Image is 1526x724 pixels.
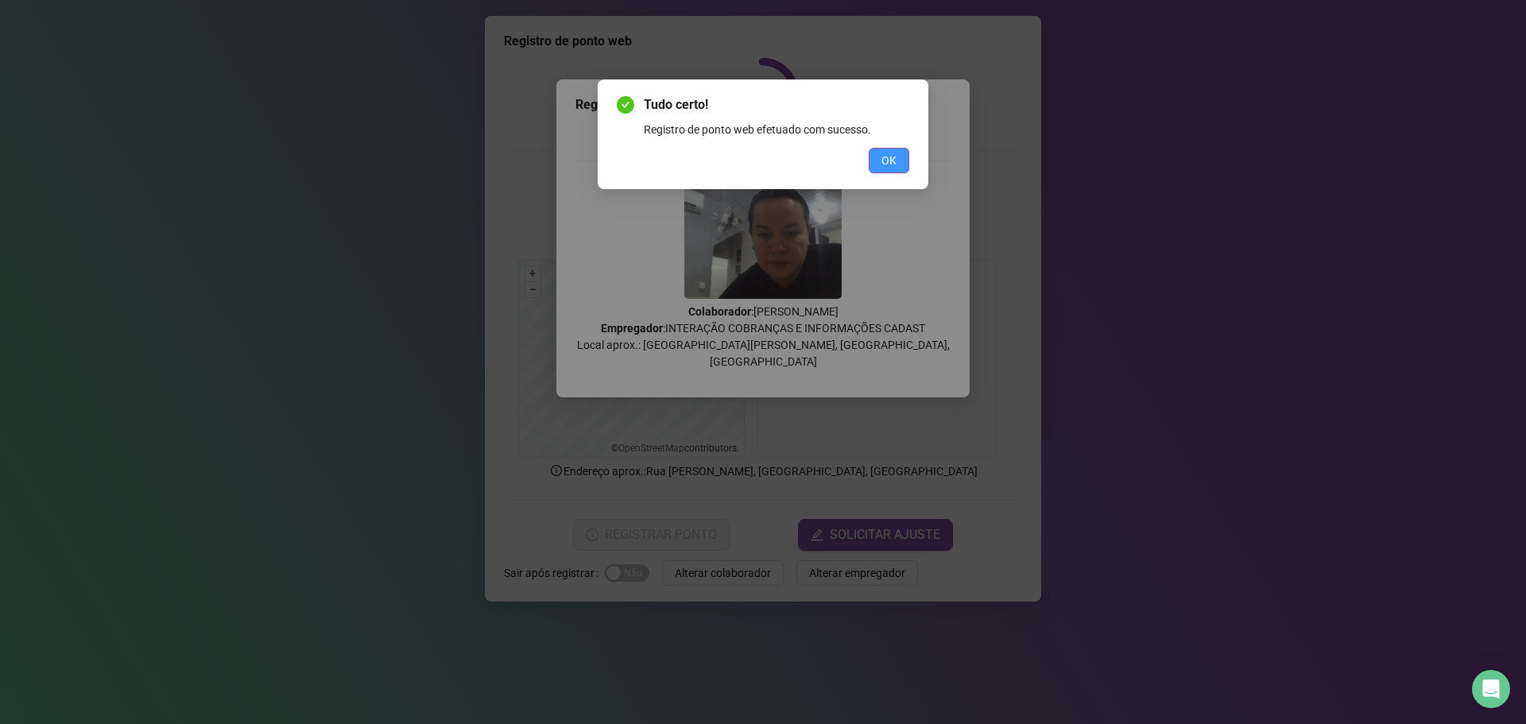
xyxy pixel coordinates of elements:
div: Registro de ponto web efetuado com sucesso. [644,121,909,138]
span: check-circle [617,96,634,114]
button: OK [869,148,909,173]
div: Open Intercom Messenger [1472,670,1510,708]
span: OK [881,152,897,169]
span: Tudo certo! [644,95,909,114]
